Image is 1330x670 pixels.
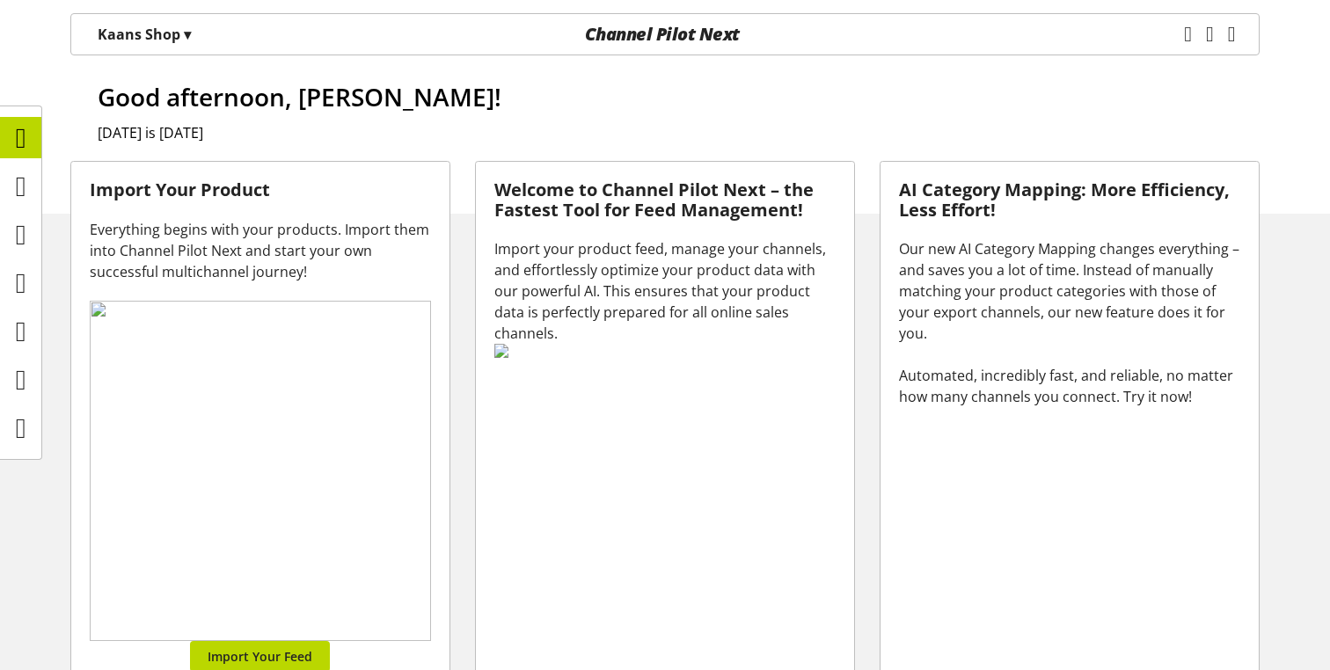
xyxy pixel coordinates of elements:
h2: [DATE] is [DATE] [98,122,1260,143]
span: Import Your Feed [208,647,312,666]
img: ce2b93688b7a4d1f15e5c669d171ab6f.svg [90,301,431,642]
h3: Welcome to Channel Pilot Next – the Fastest Tool for Feed Management! [494,180,836,220]
p: Kaans Shop [98,24,191,45]
div: Our new AI Category Mapping changes everything – and saves you a lot of time. Instead of manually... [899,238,1240,407]
h3: Import Your Product [90,180,431,200]
nav: main navigation [70,13,1260,55]
div: Everything begins with your products. Import them into Channel Pilot Next and start your own succ... [90,219,431,282]
span: Good afternoon, [PERSON_NAME]! [98,80,501,113]
h3: AI Category Mapping: More Efficiency, Less Effort! [899,180,1240,220]
div: Import your product feed, manage your channels, and effortlessly optimize your product data with ... [494,238,836,344]
span: ▾ [184,25,191,44]
img: 78e1b9dcff1e8392d83655fcfc870417.svg [494,344,836,358]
